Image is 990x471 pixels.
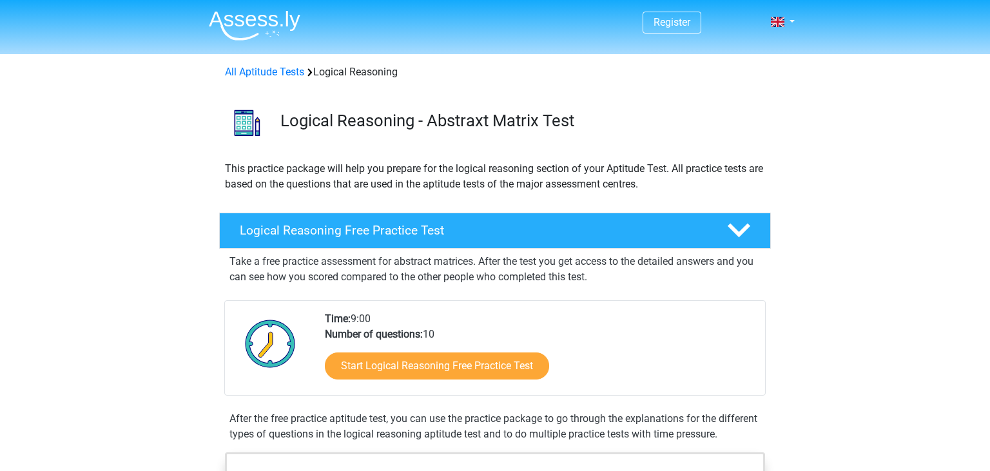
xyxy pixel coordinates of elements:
[220,95,275,150] img: logical reasoning
[654,16,690,28] a: Register
[229,254,761,285] p: Take a free practice assessment for abstract matrices. After the test you get access to the detai...
[325,352,549,380] a: Start Logical Reasoning Free Practice Test
[220,64,770,80] div: Logical Reasoning
[315,311,764,395] div: 9:00 10
[225,66,304,78] a: All Aptitude Tests
[224,411,766,442] div: After the free practice aptitude test, you can use the practice package to go through the explana...
[214,213,776,249] a: Logical Reasoning Free Practice Test
[240,223,706,238] h4: Logical Reasoning Free Practice Test
[225,161,765,192] p: This practice package will help you prepare for the logical reasoning section of your Aptitude Te...
[238,311,303,376] img: Clock
[280,111,761,131] h3: Logical Reasoning - Abstraxt Matrix Test
[325,312,351,325] b: Time:
[209,10,300,41] img: Assessly
[325,328,423,340] b: Number of questions:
